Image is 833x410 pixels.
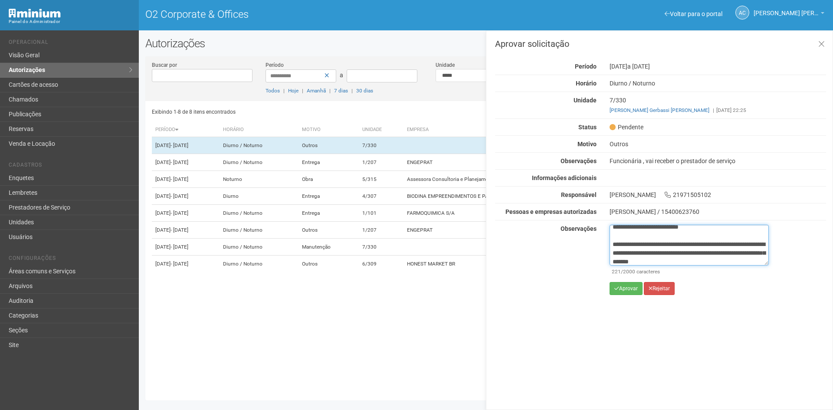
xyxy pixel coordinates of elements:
td: 7/330 [359,137,403,154]
span: | [283,88,285,94]
strong: Responsável [561,191,597,198]
span: - [DATE] [171,261,188,267]
td: Assessora Consultoria e Planejamen LTDA [403,171,627,188]
button: Aprovar [610,282,643,295]
strong: Motivo [577,141,597,148]
td: 7/330 [359,239,403,256]
td: Obra [298,171,359,188]
td: 1/207 [359,154,403,171]
td: Diurno / Noturno [220,154,298,171]
strong: Status [578,124,597,131]
li: Operacional [9,39,132,48]
td: Entrega [298,205,359,222]
span: - [DATE] [171,227,188,233]
div: [PERSON_NAME] 21971505102 [603,191,833,199]
li: Cadastros [9,162,132,171]
h3: Aprovar solicitação [495,39,826,48]
td: [DATE] [152,205,220,222]
div: Exibindo 1-8 de 8 itens encontrados [152,105,483,118]
span: 221 [612,269,621,275]
div: Outros [603,140,833,148]
li: Configurações [9,255,132,264]
td: Noturno [220,171,298,188]
td: BIODINA EMPREENDIMENTOS E PARTCIPAÇÕES LTDA [403,188,627,205]
div: Painel do Administrador [9,18,132,26]
td: Diurno [220,188,298,205]
strong: Observações [561,157,597,164]
span: - [DATE] [171,210,188,216]
span: Ana Carla de Carvalho Silva [754,1,819,16]
td: [DATE] [152,239,220,256]
td: Diurno / Noturno [220,205,298,222]
label: Unidade [436,61,455,69]
td: ENGEPRAT [403,222,627,239]
th: Empresa [403,123,627,137]
div: /2000 caracteres [612,268,767,276]
td: ENGEPRAT [403,154,627,171]
a: [PERSON_NAME] [PERSON_NAME] [754,11,824,18]
a: 7 dias [334,88,348,94]
a: Amanhã [307,88,326,94]
strong: Observações [561,225,597,232]
td: Diurno / Noturno [220,239,298,256]
td: 1/101 [359,205,403,222]
span: a [340,72,343,79]
td: [DATE] [152,171,220,188]
div: Diurno / Noturno [603,79,833,87]
strong: Unidade [574,97,597,104]
a: Todos [266,88,280,94]
span: a [DATE] [627,63,650,70]
td: FARMOQUIMICA S/A [403,205,627,222]
span: - [DATE] [171,142,188,148]
th: Unidade [359,123,403,137]
h1: O2 Corporate & Offices [145,9,479,20]
span: Pendente [610,123,643,131]
td: [DATE] [152,188,220,205]
td: 1/207 [359,222,403,239]
label: Buscar por [152,61,177,69]
span: - [DATE] [171,159,188,165]
strong: Informações adicionais [532,174,597,181]
td: 5/315 [359,171,403,188]
h2: Autorizações [145,37,826,50]
td: Diurno / Noturno [220,137,298,154]
td: Outros [298,256,359,272]
th: Motivo [298,123,359,137]
div: 7/330 [603,96,833,114]
span: | [329,88,331,94]
a: Hoje [288,88,298,94]
a: Fechar [813,35,830,54]
td: [DATE] [152,137,220,154]
img: Minium [9,9,61,18]
strong: Horário [576,80,597,87]
a: 30 dias [356,88,373,94]
td: [DATE] [152,256,220,272]
td: Diurno / Noturno [220,256,298,272]
td: Outros [298,222,359,239]
th: Horário [220,123,298,137]
td: Outros [298,137,359,154]
div: Funcionária , vai receber o prestador de serviço [603,157,833,165]
td: HONEST MARKET BR [403,256,627,272]
td: [DATE] [152,154,220,171]
span: | [302,88,303,94]
span: - [DATE] [171,244,188,250]
td: Diurno / Noturno [220,222,298,239]
div: [DATE] [603,62,833,70]
a: [PERSON_NAME] Gerbassi [PERSON_NAME] [610,107,709,113]
span: | [713,107,714,113]
td: Manutenção [298,239,359,256]
td: [DATE] [152,222,220,239]
button: Rejeitar [644,282,675,295]
div: [DATE] 22:25 [610,106,826,114]
a: AC [735,6,749,20]
label: Período [266,61,284,69]
td: Entrega [298,188,359,205]
span: - [DATE] [171,176,188,182]
strong: Pessoas e empresas autorizadas [505,208,597,215]
td: 6/309 [359,256,403,272]
th: Período [152,123,220,137]
div: [PERSON_NAME] / 15400623760 [610,208,826,216]
strong: Período [575,63,597,70]
a: Voltar para o portal [665,10,722,17]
